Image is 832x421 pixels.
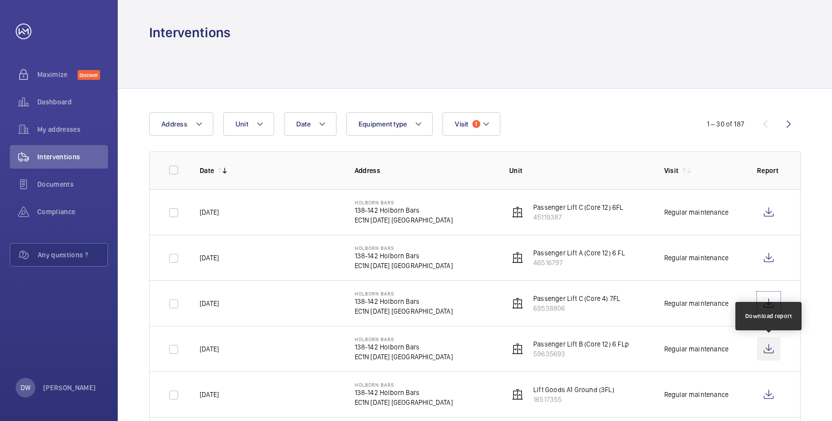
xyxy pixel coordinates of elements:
[355,352,453,362] p: EC1N [DATE] [GEOGRAPHIC_DATA]
[707,119,744,129] div: 1 – 30 of 187
[745,312,792,321] div: Download report
[37,70,78,79] span: Maximize
[355,306,453,316] p: EC1N [DATE] [GEOGRAPHIC_DATA]
[533,395,614,404] p: 16517355
[200,298,219,308] p: [DATE]
[355,336,453,342] p: Holborn Bars
[533,349,629,359] p: 59635693
[512,343,523,355] img: elevator.svg
[664,344,728,354] div: Regular maintenance
[355,382,453,388] p: Holborn Bars
[21,383,30,393] p: DW
[533,294,620,303] p: Passenger Lift C (Core 4) 7FL
[200,344,219,354] p: [DATE]
[43,383,96,393] p: [PERSON_NAME]
[355,251,453,261] p: 138-142 Holborn Bars
[161,120,187,128] span: Address
[664,390,728,399] div: Regular maintenance
[38,250,107,260] span: Any questions ?
[533,303,620,313] p: 69538806
[37,152,108,162] span: Interventions
[509,166,649,175] p: Unit
[355,291,453,297] p: Holborn Bars
[37,97,108,107] span: Dashboard
[355,388,453,397] p: 138-142 Holborn Bars
[355,166,494,175] p: Address
[664,207,728,217] div: Regular maintenance
[37,124,108,134] span: My addresses
[355,342,453,352] p: 138-142 Holborn Bars
[512,252,523,264] img: elevator.svg
[664,253,728,263] div: Regular maintenance
[37,207,108,217] span: Compliance
[200,207,219,217] p: [DATE]
[355,245,453,251] p: Holborn Bars
[223,112,274,136] button: Unit
[533,385,614,395] p: Lift Goods A1 Ground (3FL)
[533,202,623,212] p: Passenger Lift C (Core 12) 6FL
[533,339,629,349] p: Passenger Lift B (Core 12) 6 FLp
[664,298,728,308] div: Regular maintenance
[200,390,219,399] p: [DATE]
[455,120,468,128] span: Visit
[512,206,523,218] img: elevator.svg
[200,166,214,175] p: Date
[533,212,623,222] p: 45119387
[200,253,219,263] p: [DATE]
[355,397,453,407] p: EC1N [DATE] [GEOGRAPHIC_DATA]
[757,166,780,175] p: Report
[512,297,523,309] img: elevator.svg
[149,24,231,42] h1: Interventions
[355,205,453,215] p: 138-142 Holborn Bars
[472,120,480,128] span: 1
[284,112,337,136] button: Date
[533,258,625,268] p: 46516797
[78,70,100,80] span: Discover
[235,120,248,128] span: Unit
[355,297,453,306] p: 138-142 Holborn Bars
[533,248,625,258] p: Passenger Lift A (Core 12) 6 FL
[355,261,453,271] p: EC1N [DATE] [GEOGRAPHIC_DATA]
[37,179,108,189] span: Documents
[296,120,311,128] span: Date
[442,112,500,136] button: Visit1
[664,166,679,175] p: Visit
[346,112,433,136] button: Equipment type
[512,389,523,400] img: elevator.svg
[355,199,453,205] p: Holborn Bars
[149,112,213,136] button: Address
[355,215,453,225] p: EC1N [DATE] [GEOGRAPHIC_DATA]
[359,120,407,128] span: Equipment type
